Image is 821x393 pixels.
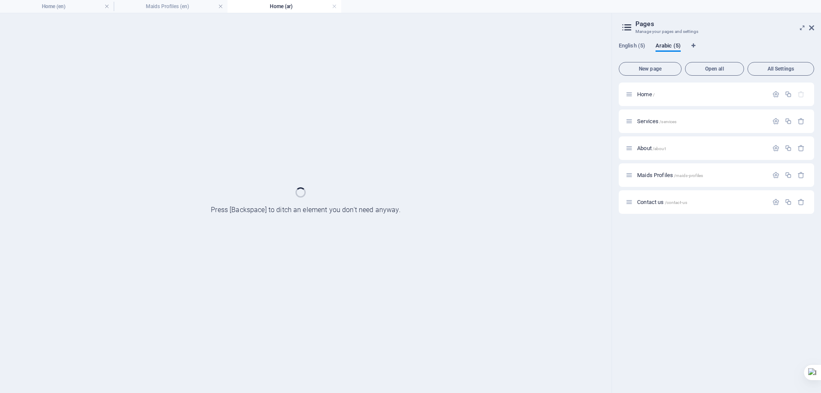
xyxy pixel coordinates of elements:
[797,198,805,206] div: Remove
[114,2,227,11] h4: Maids Profiles (en)
[797,171,805,179] div: Remove
[772,145,780,152] div: Settings
[665,200,688,205] span: /contact-us
[772,198,780,206] div: Settings
[785,198,792,206] div: Duplicate
[747,62,814,76] button: All Settings
[619,42,814,59] div: Language Tabs
[637,145,666,151] span: Click to open page
[637,172,703,178] span: Click to open page
[785,145,792,152] div: Duplicate
[656,41,681,53] span: Arabic (5)
[797,91,805,98] div: The startpage cannot be deleted
[637,118,676,124] span: Services
[674,173,703,178] span: /maids-profiles
[635,172,768,178] div: Maids Profiles/maids-profiles
[619,41,645,53] span: English (5)
[685,62,744,76] button: Open all
[797,118,805,125] div: Remove
[635,28,797,35] h3: Manage your pages and settings
[635,199,768,205] div: Contact us/contact-us
[772,91,780,98] div: Settings
[635,118,768,124] div: Services/services
[689,66,740,71] span: Open all
[619,62,682,76] button: New page
[785,91,792,98] div: Duplicate
[772,118,780,125] div: Settings
[635,20,814,28] h2: Pages
[653,92,655,97] span: /
[635,145,768,151] div: About/about
[797,145,805,152] div: Remove
[637,199,687,205] span: Click to open page
[785,171,792,179] div: Duplicate
[751,66,810,71] span: All Settings
[623,66,678,71] span: New page
[785,118,792,125] div: Duplicate
[772,171,780,179] div: Settings
[659,119,676,124] span: /services
[653,146,666,151] span: /about
[637,91,655,98] span: Home
[227,2,341,11] h4: Home (ar)
[635,92,768,97] div: Home/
